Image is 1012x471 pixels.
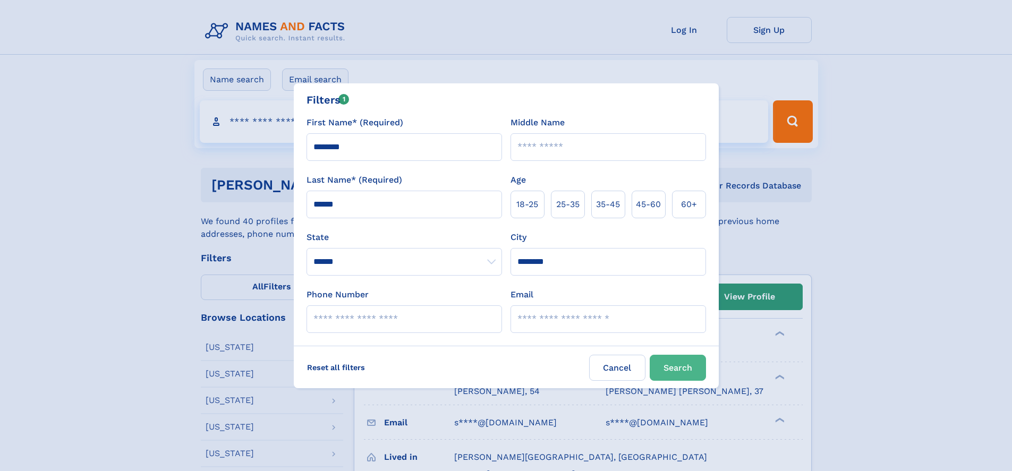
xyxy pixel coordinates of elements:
[511,288,533,301] label: Email
[596,198,620,211] span: 35‑45
[589,355,645,381] label: Cancel
[511,116,565,129] label: Middle Name
[556,198,580,211] span: 25‑35
[636,198,661,211] span: 45‑60
[681,198,697,211] span: 60+
[516,198,538,211] span: 18‑25
[300,355,372,380] label: Reset all filters
[650,355,706,381] button: Search
[307,92,350,108] div: Filters
[511,174,526,186] label: Age
[307,116,403,129] label: First Name* (Required)
[307,231,502,244] label: State
[307,288,369,301] label: Phone Number
[511,231,526,244] label: City
[307,174,402,186] label: Last Name* (Required)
